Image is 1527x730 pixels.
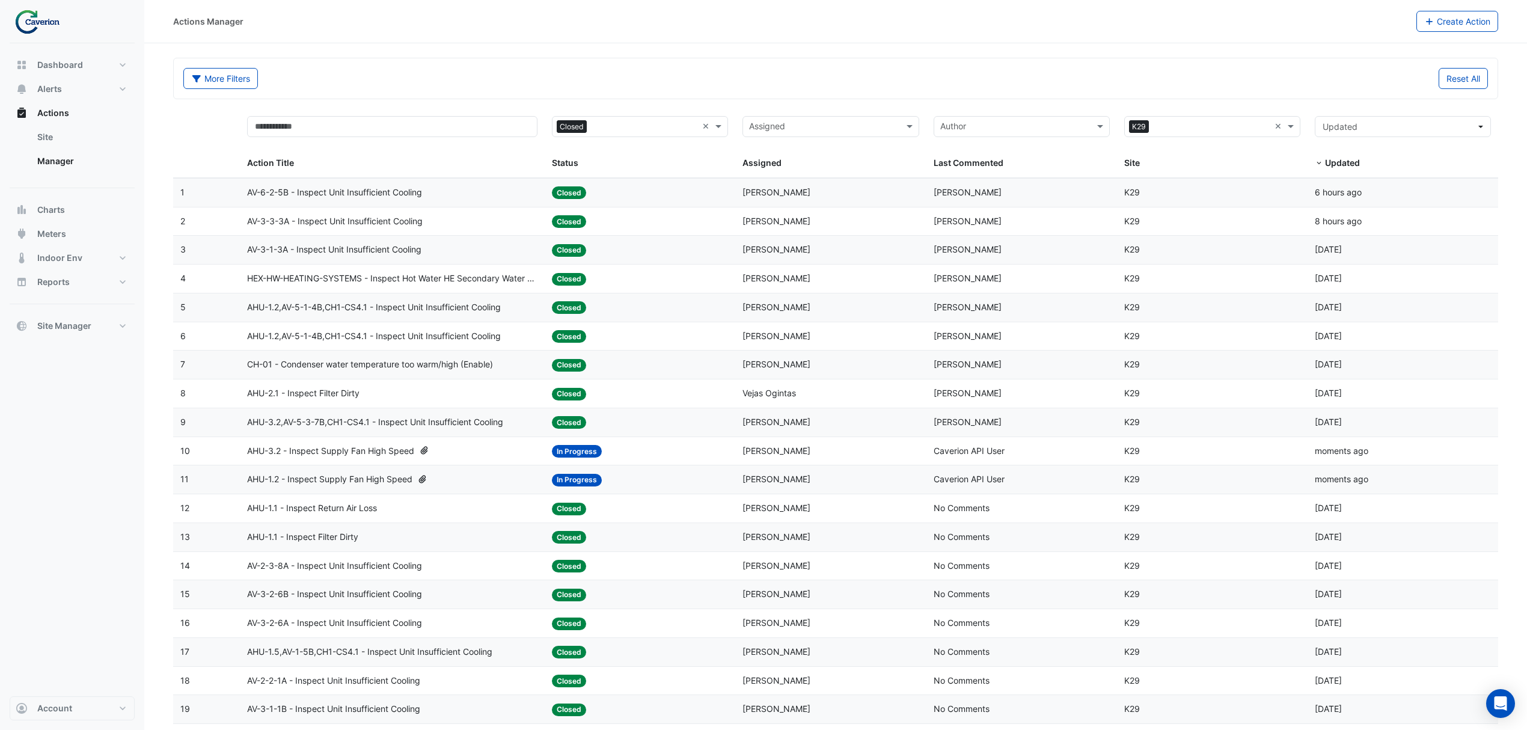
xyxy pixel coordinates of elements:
button: Alerts [10,77,135,101]
span: [PERSON_NAME] [742,589,810,599]
span: 12 [180,503,189,513]
span: 8 [180,388,186,398]
span: K29 [1124,618,1140,628]
span: AV-3-2-6B - Inspect Unit Insufficient Cooling [247,587,422,601]
span: 13 [180,532,190,542]
span: Indoor Env [37,252,82,264]
span: Closed [552,503,586,515]
app-icon: Reports [16,276,28,288]
span: No Comments [934,560,990,571]
span: 9 [180,417,186,427]
span: [PERSON_NAME] [742,302,810,312]
span: 2025-08-08T16:33:25.772 [1315,331,1342,341]
a: Site [28,125,135,149]
span: AV-3-2-6A - Inspect Unit Insufficient Cooling [247,616,422,630]
span: Closed [552,646,586,658]
span: [PERSON_NAME] [934,388,1002,398]
app-icon: Charts [16,204,28,216]
span: Closed [552,244,586,257]
button: Dashboard [10,53,135,77]
span: [PERSON_NAME] [934,244,1002,254]
span: [PERSON_NAME] [742,474,810,484]
span: No Comments [934,618,990,628]
span: K29 [1124,331,1140,341]
span: Site [1124,158,1140,168]
span: AV-3-1-1B - Inspect Unit Insufficient Cooling [247,702,420,716]
button: More Filters [183,68,258,89]
span: 2025-08-11T11:13:53.244 [1315,187,1362,197]
app-icon: Actions [16,107,28,119]
button: Indoor Env [10,246,135,270]
span: 11 [180,474,189,484]
span: In Progress [552,474,602,486]
span: [PERSON_NAME] [742,704,810,714]
span: 2025-08-08T16:35:38.907 [1315,302,1342,312]
span: Updated [1323,121,1357,132]
button: Charts [10,198,135,222]
span: Closed [552,704,586,716]
span: Status [552,158,578,168]
span: K29 [1124,474,1140,484]
app-icon: Dashboard [16,59,28,71]
span: Actions [37,107,69,119]
span: 4 [180,273,186,283]
span: K29 [1124,560,1140,571]
span: 2025-08-08T15:26:17.676 [1315,532,1342,542]
span: K29 [1124,503,1140,513]
span: No Comments [934,704,990,714]
button: Actions [10,101,135,125]
span: Closed [552,416,586,429]
span: K29 [1124,273,1140,283]
span: [PERSON_NAME] [742,646,810,657]
button: Site Manager [10,314,135,338]
div: Actions [10,125,135,178]
span: 14 [180,560,190,571]
span: CH-01 - Condenser water temperature too warm/high (Enable) [247,358,493,372]
span: Closed [552,589,586,601]
span: Assigned [742,158,782,168]
span: Closed [552,560,586,572]
span: AV-2-2-1A - Inspect Unit Insufficient Cooling [247,674,420,688]
span: 16 [180,618,190,628]
span: Closed [552,359,586,372]
span: K29 [1124,359,1140,369]
span: Closed [552,273,586,286]
span: AHU-3.2 - Inspect Supply Fan High Speed [247,444,414,458]
span: Reports [37,276,70,288]
span: K29 [1124,187,1140,197]
span: [PERSON_NAME] [934,216,1002,226]
span: K29 [1124,302,1140,312]
span: AHU-1.1 - Inspect Filter Dirty [247,530,358,544]
span: Closed [552,330,586,343]
button: Account [10,696,135,720]
span: K29 [1124,216,1140,226]
span: [PERSON_NAME] [934,273,1002,283]
button: Reset All [1439,68,1488,89]
span: Clear [702,120,712,133]
span: 19 [180,704,190,714]
span: AHU-1.2,AV-5-1-4B,CH1-CS4.1 - Inspect Unit Insufficient Cooling [247,330,501,343]
span: K29 [1124,388,1140,398]
span: No Comments [934,675,990,686]
div: Open Intercom Messenger [1486,689,1515,718]
app-icon: Alerts [16,83,28,95]
button: Updated [1315,116,1491,137]
span: [PERSON_NAME] [742,446,810,456]
span: [PERSON_NAME] [934,187,1002,197]
span: [PERSON_NAME] [934,417,1002,427]
span: In Progress [552,445,602,458]
span: 15 [180,589,190,599]
span: [PERSON_NAME] [742,216,810,226]
span: Closed [552,186,586,199]
button: Create Action [1416,11,1499,32]
span: 17 [180,646,189,657]
span: K29 [1129,120,1149,133]
span: 2025-08-11T17:02:28.203 [1315,446,1368,456]
span: No Comments [934,646,990,657]
span: [PERSON_NAME] [742,187,810,197]
span: K29 [1124,446,1140,456]
span: K29 [1124,675,1140,686]
span: Charts [37,204,65,216]
span: AV-3-3-3A - Inspect Unit Insufficient Cooling [247,215,423,229]
span: K29 [1124,244,1140,254]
